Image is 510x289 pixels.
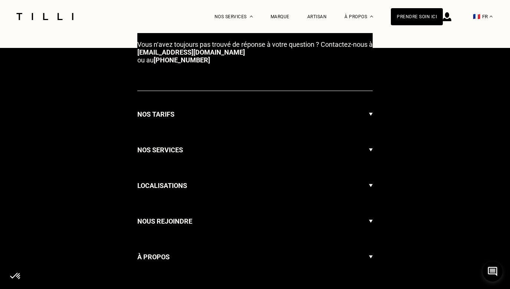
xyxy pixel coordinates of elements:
img: Flèche menu déroulant [369,245,373,269]
h3: Localisations [137,180,187,191]
img: Logo du service de couturière Tilli [14,13,76,20]
span: Vous n‘avez toujours pas trouvé de réponse à votre question ? Contactez-nous à [137,40,373,48]
img: Flèche menu déroulant [369,209,373,234]
a: [PHONE_NUMBER] [154,56,210,64]
a: Marque [271,14,290,19]
img: menu déroulant [490,16,493,17]
img: icône connexion [443,12,451,21]
img: Menu déroulant [250,16,253,17]
h3: Nos tarifs [137,109,174,120]
h3: Nous rejoindre [137,216,192,227]
img: Flèche menu déroulant [369,173,373,198]
img: Flèche menu déroulant [369,138,373,162]
a: Artisan [307,14,327,19]
p: ou au [137,40,373,64]
h3: Nos services [137,144,183,156]
span: 🇫🇷 [473,13,480,20]
img: Flèche menu déroulant [369,102,373,127]
h3: À propos [137,251,170,263]
img: Menu déroulant à propos [370,16,373,17]
a: Prendre soin ici [391,8,443,25]
a: [EMAIL_ADDRESS][DOMAIN_NAME] [137,48,245,56]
